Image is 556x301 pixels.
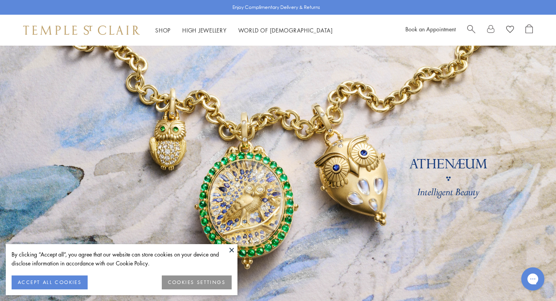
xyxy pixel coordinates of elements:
[23,26,140,35] img: Temple St. Clair
[12,250,232,268] div: By clicking “Accept all”, you agree that our website can store cookies on your device and disclos...
[12,275,88,289] button: ACCEPT ALL COOKIES
[467,24,475,36] a: Search
[232,3,320,11] p: Enjoy Complimentary Delivery & Returns
[182,26,227,34] a: High JewelleryHigh Jewellery
[162,275,232,289] button: COOKIES SETTINGS
[525,24,533,36] a: Open Shopping Bag
[517,265,548,293] iframe: Gorgias live chat messenger
[506,24,514,36] a: View Wishlist
[405,25,456,33] a: Book an Appointment
[155,26,171,34] a: ShopShop
[155,26,333,35] nav: Main navigation
[238,26,333,34] a: World of [DEMOGRAPHIC_DATA]World of [DEMOGRAPHIC_DATA]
